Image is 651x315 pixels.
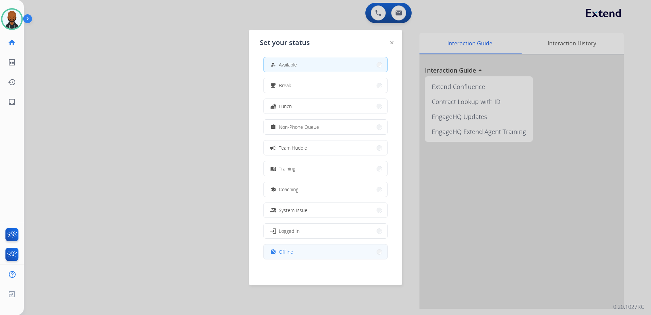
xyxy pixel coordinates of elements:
[270,62,276,67] mat-icon: how_to_reg
[270,82,276,88] mat-icon: free_breakfast
[279,61,297,68] span: Available
[279,123,319,131] span: Non-Phone Queue
[270,249,276,255] mat-icon: work_off
[2,10,21,29] img: avatar
[270,124,276,130] mat-icon: assignment
[390,41,394,44] img: close-button
[270,227,276,234] mat-icon: login
[264,161,387,176] button: Training
[270,144,276,151] mat-icon: campaign
[264,78,387,93] button: Break
[8,39,16,47] mat-icon: home
[279,103,292,110] span: Lunch
[613,303,644,311] p: 0.20.1027RC
[264,224,387,238] button: Logged In
[8,78,16,86] mat-icon: history
[279,144,307,151] span: Team Huddle
[279,165,295,172] span: Training
[279,227,300,235] span: Logged In
[270,186,276,192] mat-icon: school
[8,98,16,106] mat-icon: inbox
[279,207,307,214] span: System Issue
[279,248,293,255] span: Offline
[264,57,387,72] button: Available
[270,207,276,213] mat-icon: phonelink_off
[264,99,387,114] button: Lunch
[270,103,276,109] mat-icon: fastfood
[279,186,298,193] span: Coaching
[260,38,310,47] span: Set your status
[264,140,387,155] button: Team Huddle
[8,58,16,66] mat-icon: list_alt
[264,182,387,197] button: Coaching
[264,203,387,217] button: System Issue
[264,244,387,259] button: Offline
[270,166,276,171] mat-icon: menu_book
[279,82,291,89] span: Break
[264,120,387,134] button: Non-Phone Queue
